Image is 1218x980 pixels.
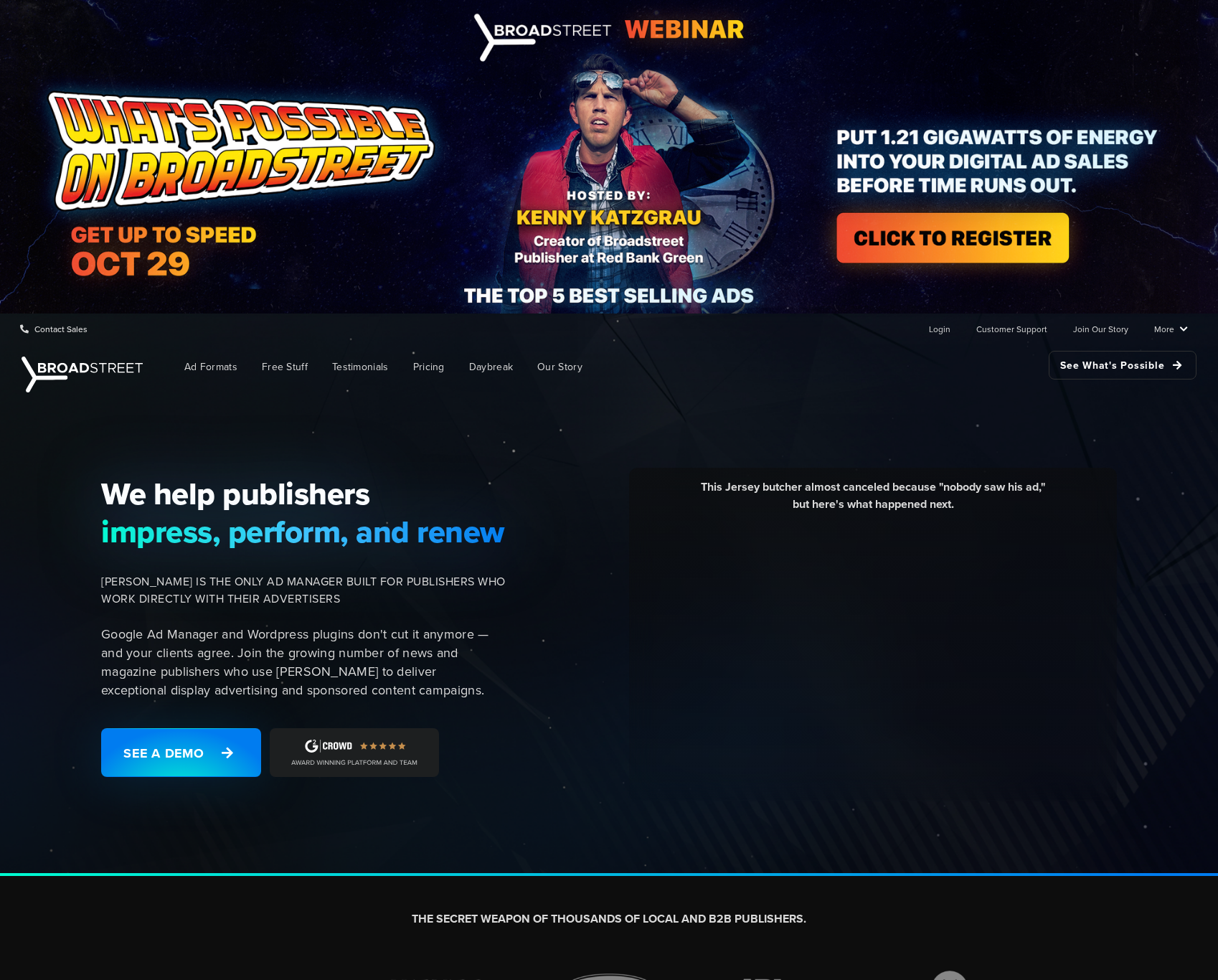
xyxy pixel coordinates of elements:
[151,344,1196,390] nav: Main
[640,479,1106,524] div: This Jersey butcher almost canceled because "nobody saw his ad," but here's what happened next.
[929,314,950,343] a: Login
[184,359,237,374] span: Ad Formats
[537,359,582,374] span: Our Story
[101,513,506,550] span: impress, perform, and renew
[413,359,445,374] span: Pricing
[101,728,261,777] a: See a Demo
[101,625,506,699] p: Google Ad Manager and Wordpress plugins don't cut it anymore — and your clients agree. Join the g...
[1073,314,1128,343] a: Join Our Story
[174,351,248,383] a: Ad Formats
[640,524,1106,786] iframe: YouTube video player
[321,351,400,383] a: Testimonials
[1049,351,1196,380] a: See What's Possible
[101,573,506,608] span: [PERSON_NAME] IS THE ONLY AD MANAGER BUILT FOR PUBLISHERS WHO WORK DIRECTLY WITH THEIR ADVERTISERS
[251,351,318,383] a: Free Stuff
[469,359,513,374] span: Daybreak
[402,351,455,383] a: Pricing
[262,359,308,374] span: Free Stuff
[527,351,593,383] a: Our Story
[209,912,1009,927] h2: THE SECRET WEAPON OF THOUSANDS OF LOCAL AND B2B PUBLISHERS.
[1154,314,1188,343] a: More
[332,359,389,374] span: Testimonials
[22,357,143,392] img: Broadstreet | The Ad Manager for Small Publishers
[458,351,524,383] a: Daybreak
[101,475,506,512] span: We help publishers
[20,314,88,343] a: Contact Sales
[976,314,1047,343] a: Customer Support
